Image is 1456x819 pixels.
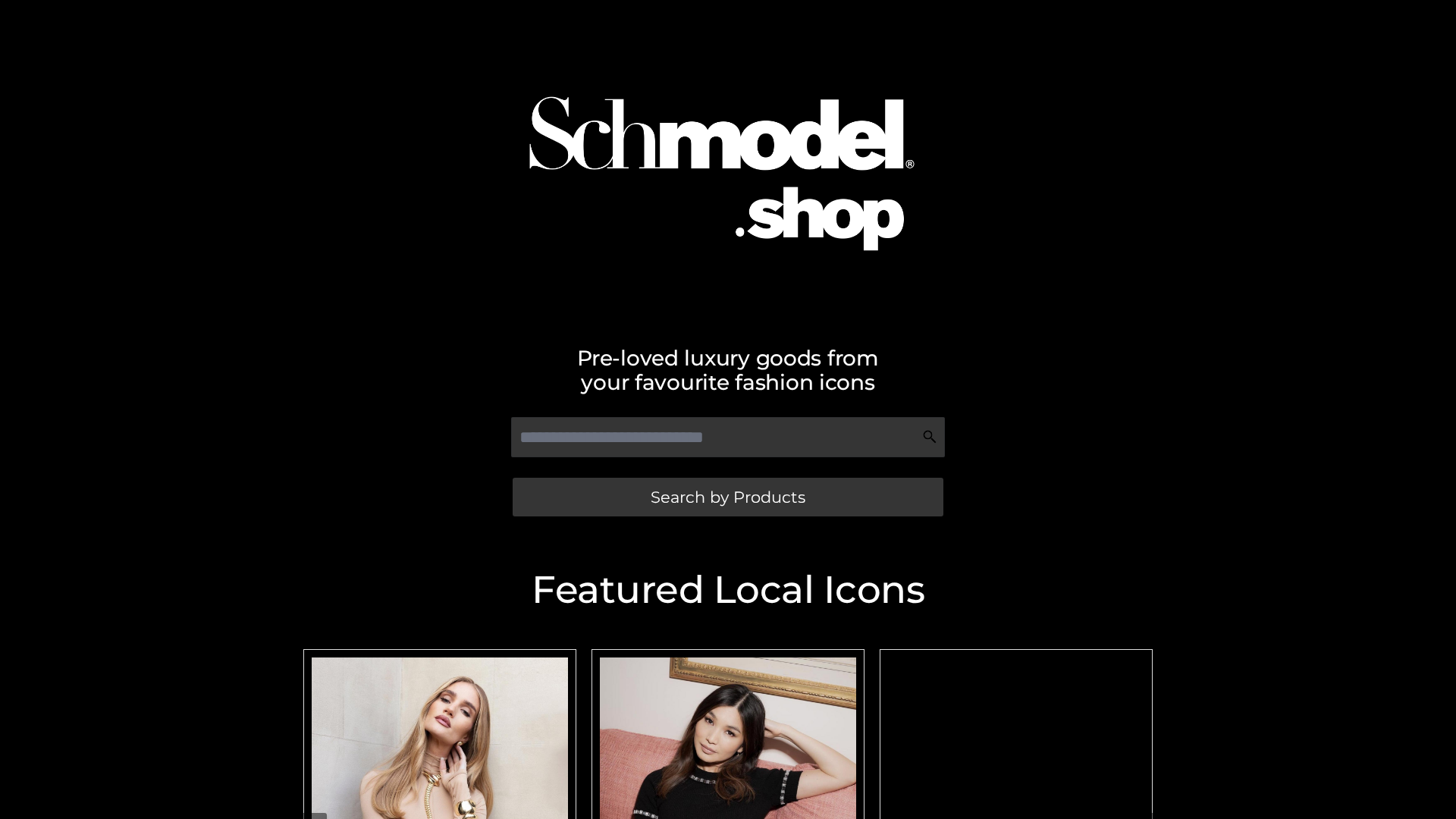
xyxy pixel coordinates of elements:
[296,571,1160,609] h2: Featured Local Icons​
[296,346,1160,394] h2: Pre-loved luxury goods from your favourite fashion icons
[513,478,943,516] a: Search by Products
[651,489,805,505] span: Search by Products
[922,429,937,444] img: Search Icon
